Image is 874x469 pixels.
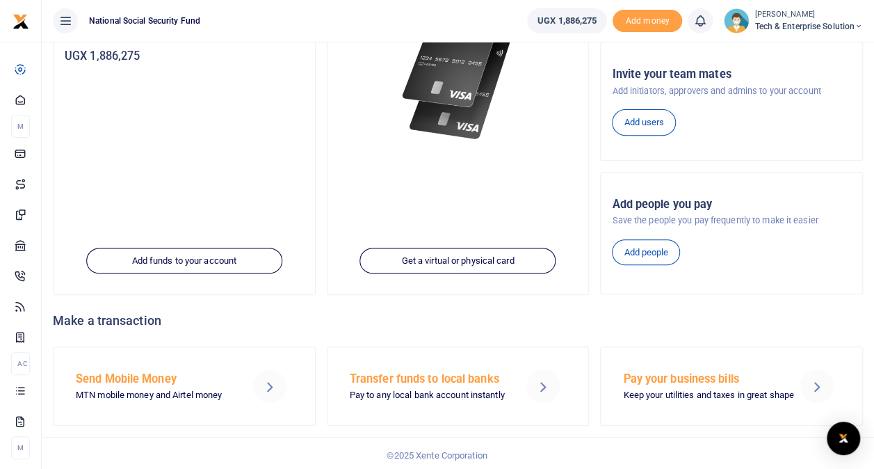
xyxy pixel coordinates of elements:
a: Add money [613,15,682,25]
img: logo-small [13,13,29,30]
li: M [11,115,30,138]
h5: UGX 1,886,275 [65,49,304,63]
li: Toup your wallet [613,10,682,33]
h5: Invite your team mates [612,67,851,81]
img: profile-user [724,8,749,33]
a: profile-user [PERSON_NAME] Tech & Enterprise Solution [724,8,863,33]
h5: Add people you pay [612,198,851,212]
a: Add users [612,109,676,136]
div: Open Intercom Messenger [827,422,860,455]
a: UGX 1,886,275 [527,8,607,33]
a: Send Mobile Money MTN mobile money and Airtel money [53,347,316,426]
span: Tech & Enterprise Solution [754,20,863,33]
a: Add people [612,239,680,266]
a: Transfer funds to local banks Pay to any local bank account instantly [327,347,590,426]
a: logo-small logo-large logo-large [13,15,29,26]
h5: Pay your business bills [623,372,783,386]
small: [PERSON_NAME] [754,9,863,21]
h5: Transfer funds to local banks [350,372,510,386]
h4: Make a transaction [53,313,863,328]
a: Add funds to your account [86,248,282,274]
span: UGX 1,886,275 [537,14,597,28]
a: Get a virtual or physical card [360,248,556,274]
p: Pay to any local bank account instantly [350,388,510,403]
li: Wallet ballance [521,8,613,33]
span: National Social Security Fund [83,15,206,27]
p: Keep your utilities and taxes in great shape [623,388,783,403]
p: Add initiators, approvers and admins to your account [612,84,851,98]
li: Ac [11,352,30,375]
p: MTN mobile money and Airtel money [76,388,236,403]
p: Save the people you pay frequently to make it easier [612,214,851,228]
li: M [11,436,30,459]
span: Add money [613,10,682,33]
a: Pay your business bills Keep your utilities and taxes in great shape [600,347,863,426]
h5: Send Mobile Money [76,372,236,386]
